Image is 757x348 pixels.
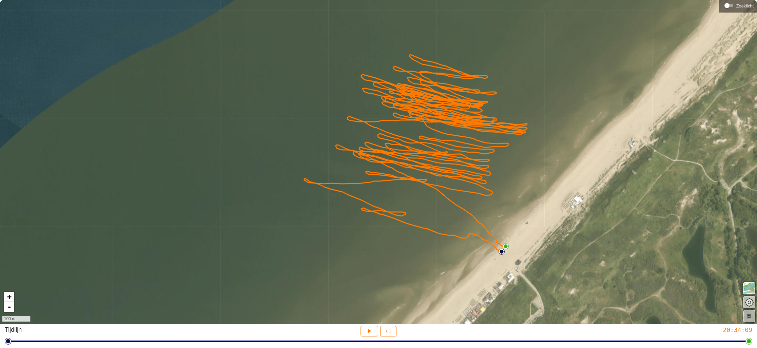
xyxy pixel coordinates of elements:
[4,302,14,312] a: Zoom out
[503,243,509,249] img: PathEnd.svg
[380,326,396,336] button: x 1
[736,3,754,8] div: Zoeklicht
[499,249,505,255] img: PathStart.svg
[722,0,754,11] div: Zoeklicht
[5,326,251,336] div: Tijdlijn
[2,316,31,322] div: 100 m
[386,329,391,333] span: x 1
[4,292,14,302] a: Zoom in
[506,326,752,334] div: 20:34:09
